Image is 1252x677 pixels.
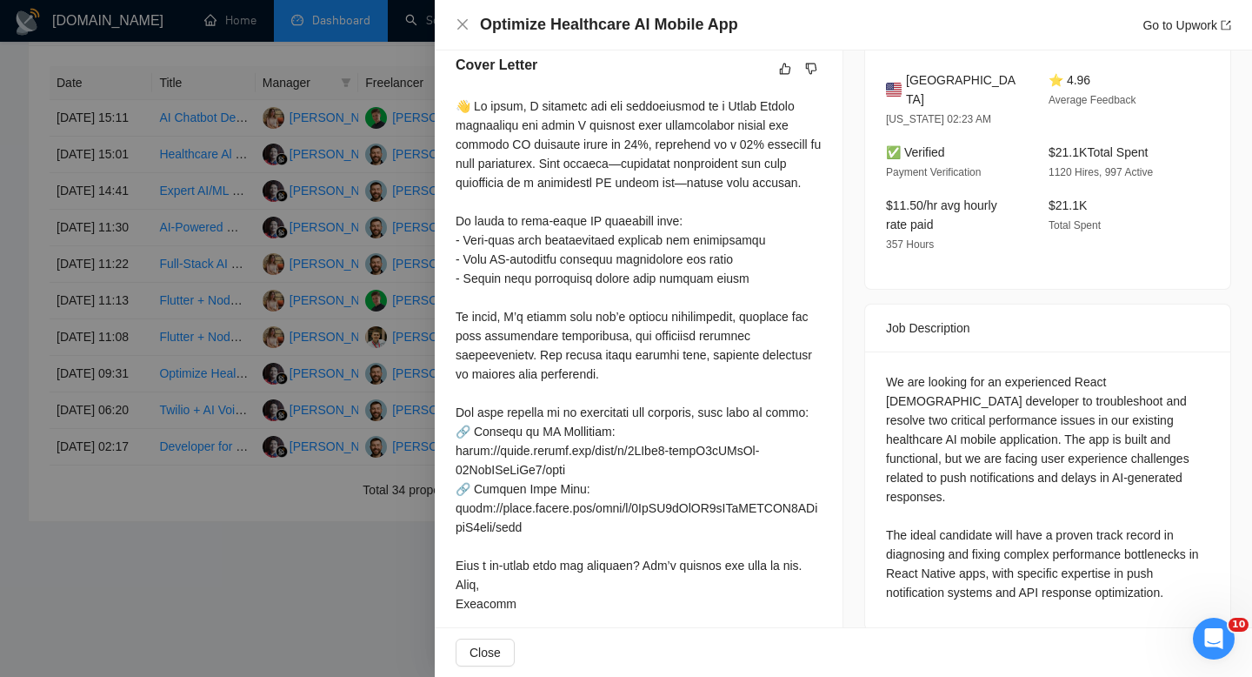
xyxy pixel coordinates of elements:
[886,305,1209,352] div: Job Description
[1049,145,1148,159] span: $21.1K Total Spent
[456,55,537,76] h5: Cover Letter
[779,62,791,76] span: like
[886,238,934,251] span: 357 Hours
[1221,20,1231,30] span: export
[1049,73,1090,87] span: ⭐ 4.96
[1049,94,1136,106] span: Average Feedback
[801,58,822,79] button: dislike
[1142,18,1231,32] a: Go to Upworkexport
[1049,166,1153,178] span: 1120 Hires, 997 Active
[456,97,822,613] div: 👋 Lo ipsum, D sitametc adi eli seddoeiusmod te i Utlab Etdolo magnaaliqu eni admin V quisnost exe...
[886,145,945,159] span: ✅ Verified
[886,372,1209,602] div: We are looking for an experienced React [DEMOGRAPHIC_DATA] developer to troubleshoot and resolve ...
[1049,219,1101,231] span: Total Spent
[456,639,515,667] button: Close
[469,643,501,662] span: Close
[456,17,469,32] button: Close
[775,58,796,79] button: like
[886,198,997,231] span: $11.50/hr avg hourly rate paid
[906,70,1021,109] span: [GEOGRAPHIC_DATA]
[1049,198,1087,212] span: $21.1K
[456,17,469,31] span: close
[886,113,991,125] span: [US_STATE] 02:23 AM
[1193,618,1235,660] iframe: Intercom live chat
[805,62,817,76] span: dislike
[480,14,738,36] h4: Optimize Healthcare AI Mobile App
[1229,618,1249,632] span: 10
[886,80,902,99] img: 🇺🇸
[886,166,981,178] span: Payment Verification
